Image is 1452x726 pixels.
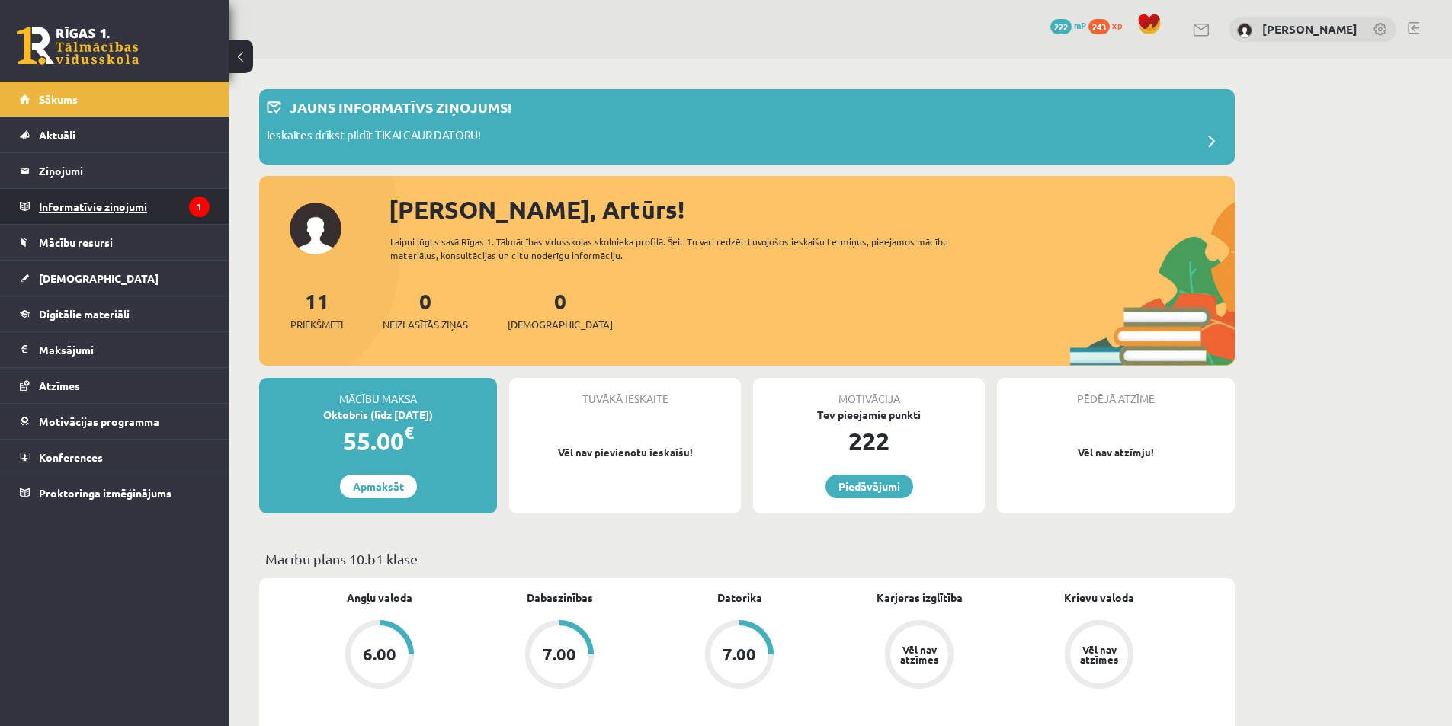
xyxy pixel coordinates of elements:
a: Ziņojumi [20,153,210,188]
a: Aktuāli [20,117,210,152]
span: Mācību resursi [39,235,113,249]
a: Krievu valoda [1064,590,1134,606]
div: 55.00 [259,423,497,459]
a: [DEMOGRAPHIC_DATA] [20,261,210,296]
legend: Informatīvie ziņojumi [39,189,210,224]
a: Digitālie materiāli [20,296,210,331]
a: Angļu valoda [347,590,412,606]
a: Rīgas 1. Tālmācības vidusskola [17,27,139,65]
a: Motivācijas programma [20,404,210,439]
span: Sākums [39,92,78,106]
a: Proktoringa izmēģinājums [20,475,210,510]
span: € [404,421,414,443]
a: Informatīvie ziņojumi1 [20,189,210,224]
a: Konferences [20,440,210,475]
img: Artūrs Keinovskis [1237,23,1252,38]
span: Neizlasītās ziņas [383,317,468,332]
a: Piedāvājumi [825,475,913,498]
div: Mācību maksa [259,378,497,407]
div: Pēdējā atzīme [997,378,1235,407]
span: Konferences [39,450,103,464]
legend: Maksājumi [39,332,210,367]
div: 7.00 [723,646,756,663]
span: Digitālie materiāli [39,307,130,321]
span: 222 [1050,19,1072,34]
a: Mācību resursi [20,225,210,260]
span: Aktuāli [39,128,75,142]
a: 222 mP [1050,19,1086,31]
a: Sākums [20,82,210,117]
div: Tev pieejamie punkti [753,407,985,423]
a: Dabaszinības [527,590,593,606]
div: 6.00 [363,646,396,663]
div: Oktobris (līdz [DATE]) [259,407,497,423]
p: Ieskaites drīkst pildīt TIKAI CAUR DATORU! [267,126,481,148]
i: 1 [189,197,210,217]
span: Motivācijas programma [39,414,159,428]
div: 7.00 [543,646,576,663]
a: Vēl nav atzīmes [829,620,1009,692]
a: Maksājumi [20,332,210,367]
span: Atzīmes [39,379,80,392]
div: 222 [753,423,985,459]
a: 0Neizlasītās ziņas [383,287,468,332]
span: Priekšmeti [290,317,343,332]
a: Karjeras izglītība [877,590,963,606]
p: Jauns informatīvs ziņojums! [290,97,511,117]
span: mP [1074,19,1086,31]
a: 6.00 [290,620,470,692]
div: Vēl nav atzīmes [1078,644,1120,664]
div: Motivācija [753,378,985,407]
div: Laipni lūgts savā Rīgas 1. Tālmācības vidusskolas skolnieka profilā. Šeit Tu vari redzēt tuvojošo... [390,235,976,262]
a: 11Priekšmeti [290,287,343,332]
a: Vēl nav atzīmes [1009,620,1189,692]
a: [PERSON_NAME] [1262,21,1357,37]
legend: Ziņojumi [39,153,210,188]
a: Apmaksāt [340,475,417,498]
a: Datorika [717,590,762,606]
span: 243 [1088,19,1110,34]
a: 7.00 [649,620,829,692]
a: Jauns informatīvs ziņojums! Ieskaites drīkst pildīt TIKAI CAUR DATORU! [267,97,1227,157]
a: 0[DEMOGRAPHIC_DATA] [508,287,613,332]
p: Mācību plāns 10.b1 klase [265,548,1229,569]
span: xp [1112,19,1122,31]
a: 7.00 [470,620,649,692]
div: Vēl nav atzīmes [898,644,941,664]
p: Vēl nav atzīmju! [1005,445,1227,460]
span: [DEMOGRAPHIC_DATA] [39,271,159,285]
div: [PERSON_NAME], Artūrs! [389,191,1235,228]
span: Proktoringa izmēģinājums [39,486,171,500]
span: [DEMOGRAPHIC_DATA] [508,317,613,332]
a: 243 xp [1088,19,1130,31]
div: Tuvākā ieskaite [509,378,741,407]
a: Atzīmes [20,368,210,403]
p: Vēl nav pievienotu ieskaišu! [517,445,733,460]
